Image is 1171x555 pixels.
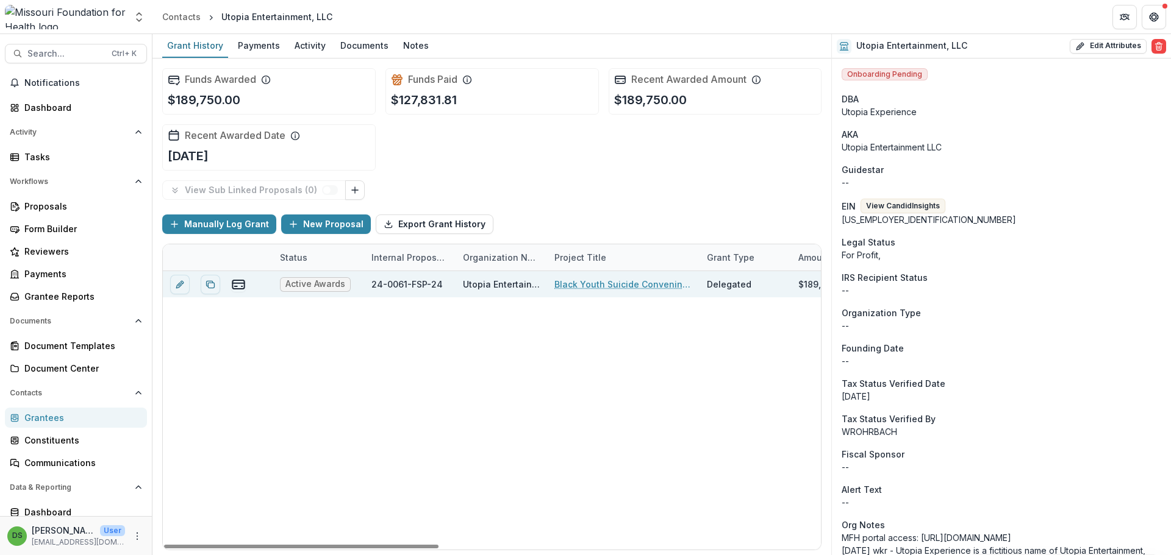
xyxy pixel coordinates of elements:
div: -- [842,284,1161,297]
div: Grant Type [700,251,762,264]
a: Proposals [5,196,147,216]
div: Proposals [24,200,137,213]
div: Internal Proposal ID [364,244,456,270]
div: Organization Name [456,244,547,270]
p: -- [842,319,1161,332]
a: Form Builder [5,219,147,239]
p: User [100,525,125,536]
div: Form Builder [24,222,137,235]
div: Amount Requested [791,244,913,270]
span: Founding Date [842,342,904,355]
div: Grantees [24,411,137,424]
div: Amount Requested [791,251,887,264]
button: Open Data & Reporting [5,478,147,497]
a: Grantees [5,408,147,428]
span: AKA [842,128,858,141]
button: Link Grants [345,180,365,200]
h2: Recent Awarded Date [185,130,285,141]
p: [DATE] [168,147,209,165]
span: Notifications [24,78,142,88]
span: DBA [842,93,859,105]
div: Ctrl + K [109,47,139,60]
p: Utopia Entertainment LLC [842,141,1161,154]
span: Activity [10,128,130,136]
span: Active Awards [285,279,345,289]
button: More [130,529,145,543]
img: Missouri Foundation for Health logo [5,5,126,29]
a: Document Center [5,358,147,378]
div: Constituents [24,434,137,447]
a: Activity [290,34,331,58]
div: Payments [233,37,285,54]
div: Status [273,244,364,270]
div: Document Templates [24,339,137,352]
h2: Recent Awarded Amount [631,74,747,85]
div: Dashboard [24,506,137,518]
div: Activity [290,37,331,54]
a: Notes [398,34,434,58]
button: Export Grant History [376,214,493,234]
span: Organization Type [842,306,921,319]
button: Delete [1151,39,1166,54]
div: Delegated [707,278,751,291]
p: -- [842,496,1161,509]
button: Notifications [5,73,147,93]
a: Documents [335,34,393,58]
span: IRS Recipient Status [842,271,928,284]
span: Onboarding Pending [842,68,928,80]
div: Internal Proposal ID [364,251,456,264]
div: [US_EMPLOYER_IDENTIFICATION_NUMBER] [842,213,1161,226]
p: [PERSON_NAME] [32,524,95,537]
div: Reviewers [24,245,137,258]
div: Utopia Entertainment, LLC [221,10,332,23]
button: edit [170,275,190,294]
div: Deena Lauver Scotti [12,532,23,540]
div: Utopia Entertainment, LLC [463,278,540,291]
a: Constituents [5,430,147,450]
p: $189,750.00 [168,91,240,109]
button: Edit Attributes [1070,39,1147,54]
div: Project Title [547,244,700,270]
span: Workflows [10,177,130,186]
a: Tasks [5,147,147,167]
a: Contacts [157,8,206,26]
div: Grantee Reports [24,290,137,303]
button: Open Workflows [5,172,147,191]
button: Open Contacts [5,383,147,403]
button: View CandidInsights [861,199,945,213]
div: -- [842,176,1161,189]
span: Documents [10,317,130,325]
p: EIN [842,200,856,213]
h2: Utopia Entertainment, LLC [856,41,967,51]
span: Search... [27,49,104,59]
span: Data & Reporting [10,483,130,492]
button: Open Documents [5,311,147,331]
button: View Sub Linked Proposals (0) [162,180,346,200]
span: Legal Status [842,236,895,249]
a: Grantee Reports [5,286,147,306]
div: Project Title [547,251,614,264]
span: Guidestar [842,163,884,176]
div: Utopia Experience [842,105,1161,118]
div: For Profit, [842,249,1161,261]
a: Reviewers [5,241,147,261]
span: Tax Status Verified By [842,412,936,425]
div: Document Center [24,362,137,375]
button: view-payments [231,277,246,292]
span: Alert Text [842,483,882,496]
p: [EMAIL_ADDRESS][DOMAIN_NAME] [32,537,125,548]
a: Dashboard [5,97,147,118]
a: Black Youth Suicide Convening - Logistics & Event Planning [554,278,692,291]
a: Dashboard [5,502,147,522]
div: $189,750.00 [798,278,850,291]
div: Documents [335,37,393,54]
div: Payments [24,267,137,280]
div: Grant Type [700,244,791,270]
span: Tax Status Verified Date [842,377,945,390]
button: New Proposal [281,214,371,234]
a: Payments [233,34,285,58]
button: Search... [5,44,147,63]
